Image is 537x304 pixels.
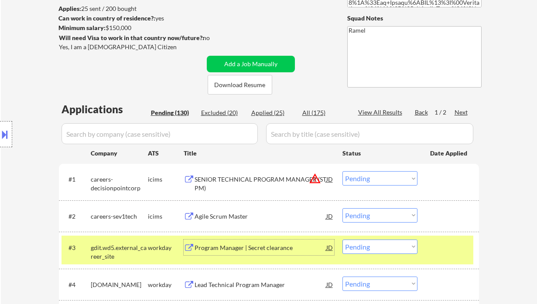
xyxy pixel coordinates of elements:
div: gdit.wd5.external_career_site [91,243,148,260]
div: Yes, I am a [DEMOGRAPHIC_DATA] Citizen [59,43,206,51]
div: yes [58,14,201,23]
strong: Will need Visa to work in that country now/future?: [59,34,204,41]
div: Next [455,108,469,117]
div: JD [325,208,334,224]
div: JD [325,171,334,187]
div: workday [148,280,184,289]
div: Applied (25) [251,108,295,117]
strong: Can work in country of residence?: [58,14,155,22]
div: Lead Technical Program Manager [195,280,326,289]
div: View All Results [358,108,405,117]
div: Date Applied [430,149,469,158]
div: #3 [68,243,84,252]
div: All (175) [302,108,346,117]
div: Program Manager | Secret clearance [195,243,326,252]
div: #2 [68,212,84,221]
div: Excluded (20) [201,108,245,117]
input: Search by title (case sensitive) [266,123,473,144]
input: Search by company (case sensitive) [62,123,258,144]
div: Pending (130) [151,108,195,117]
div: icims [148,175,184,184]
div: JD [325,240,334,255]
button: Download Resume [208,75,272,95]
div: 1 / 2 [434,108,455,117]
div: Back [415,108,429,117]
button: Add a Job Manually [207,56,295,72]
button: warning_amber [309,172,321,185]
div: icims [148,212,184,221]
div: Squad Notes [347,14,482,23]
div: SENIOR TECHNICAL PROGRAM MANAGER (ST PM) [195,175,326,192]
div: $150,000 [58,24,204,32]
div: Title [184,149,334,158]
div: #4 [68,280,84,289]
div: workday [148,243,184,252]
div: no [203,34,228,42]
div: [DOMAIN_NAME] [91,280,148,289]
div: JD [325,277,334,292]
strong: Applies: [58,5,81,12]
div: ATS [148,149,184,158]
div: Status [342,145,417,161]
div: careers-sev1tech [91,212,148,221]
div: Agile Scrum Master [195,212,326,221]
strong: Minimum salary: [58,24,106,31]
div: 25 sent / 200 bought [58,4,204,13]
